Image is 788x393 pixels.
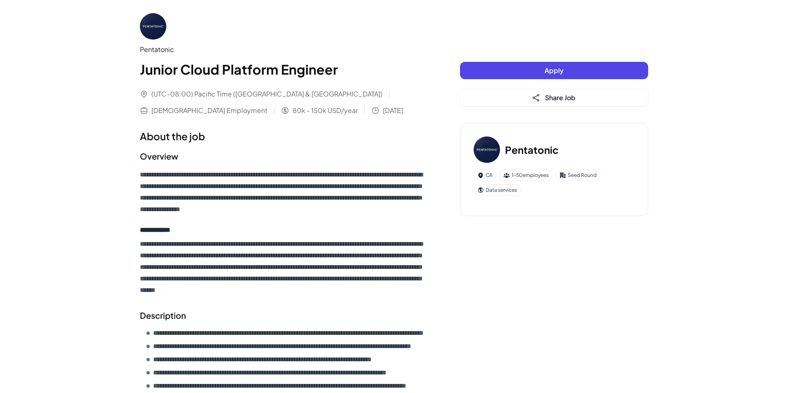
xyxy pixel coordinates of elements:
[140,150,427,162] h2: Overview
[140,309,427,322] h2: Description
[383,106,403,115] span: [DATE]
[151,89,382,99] span: (UTC-08:00) Pacific Time ([GEOGRAPHIC_DATA] & [GEOGRAPHIC_DATA])
[474,136,500,163] img: Pe
[151,106,267,115] span: [DEMOGRAPHIC_DATA] Employment
[460,62,648,79] button: Apply
[474,184,521,196] div: Data services
[140,129,427,144] h1: About the job
[460,89,648,106] button: Share Job
[505,142,559,157] h3: Pentatonic
[500,169,552,181] div: 1-50 employees
[140,59,427,79] h1: Junior Cloud Platform Engineer
[556,169,600,181] div: Seed Round
[140,13,166,40] img: Pe
[140,45,427,54] div: Pentatonic
[545,93,576,102] span: Share Job
[545,66,564,75] span: Apply
[293,106,358,115] span: 80k - 150k USD/year
[474,169,496,181] div: CA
